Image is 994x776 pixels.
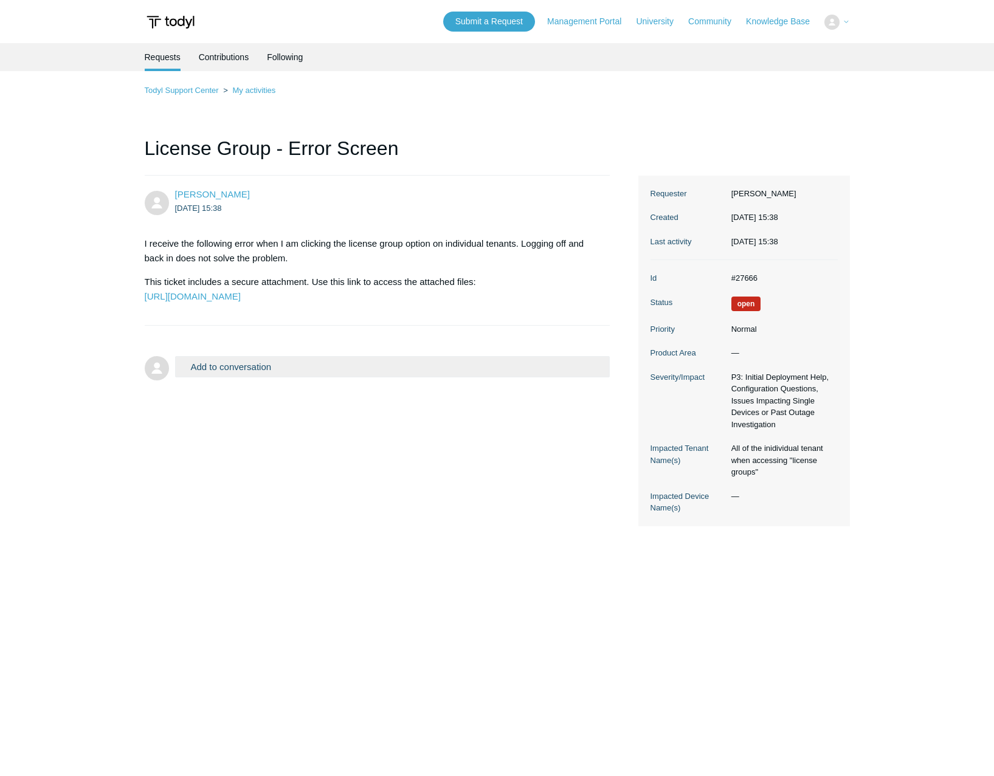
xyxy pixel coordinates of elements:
a: Following [267,43,303,71]
p: This ticket includes a secure attachment. Use this link to access the attached files: [145,275,598,304]
time: 2025-08-26T15:38:39Z [175,204,222,213]
a: Knowledge Base [746,15,822,28]
dd: [PERSON_NAME] [725,188,838,200]
dt: Priority [651,323,725,335]
dt: Id [651,272,725,284]
dd: — [725,347,838,359]
a: University [636,15,685,28]
a: Submit a Request [443,12,535,32]
dd: Normal [725,323,838,335]
dt: Status [651,297,725,309]
a: Management Portal [547,15,633,28]
dd: — [725,490,838,503]
li: Requests [145,43,181,71]
li: My activities [221,86,275,95]
dt: Impacted Tenant Name(s) [651,442,725,466]
dd: All of the inidividual tenant when accessing "license groups" [725,442,838,478]
dt: Requester [651,188,725,200]
time: 2025-08-26T15:38:39+00:00 [731,213,778,222]
a: Todyl Support Center [145,86,219,95]
img: Todyl Support Center Help Center home page [145,11,196,33]
a: [URL][DOMAIN_NAME] [145,291,241,301]
h1: License Group - Error Screen [145,134,610,176]
p: I receive the following error when I am clicking the license group option on individual tenants. ... [145,236,598,266]
span: Robert Praul [175,189,250,199]
span: We are working on a response for you [731,297,761,311]
dt: Impacted Device Name(s) [651,490,725,514]
li: Todyl Support Center [145,86,221,95]
dd: #27666 [725,272,838,284]
dt: Last activity [651,236,725,248]
dt: Severity/Impact [651,371,725,383]
button: Add to conversation [175,356,610,377]
dd: P3: Initial Deployment Help, Configuration Questions, Issues Impacting Single Devices or Past Out... [725,371,838,431]
dt: Created [651,211,725,224]
dt: Product Area [651,347,725,359]
a: My activities [232,86,275,95]
a: Contributions [199,43,249,71]
time: 2025-08-26T15:38:39+00:00 [731,237,778,246]
a: Community [688,15,744,28]
a: [PERSON_NAME] [175,189,250,199]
